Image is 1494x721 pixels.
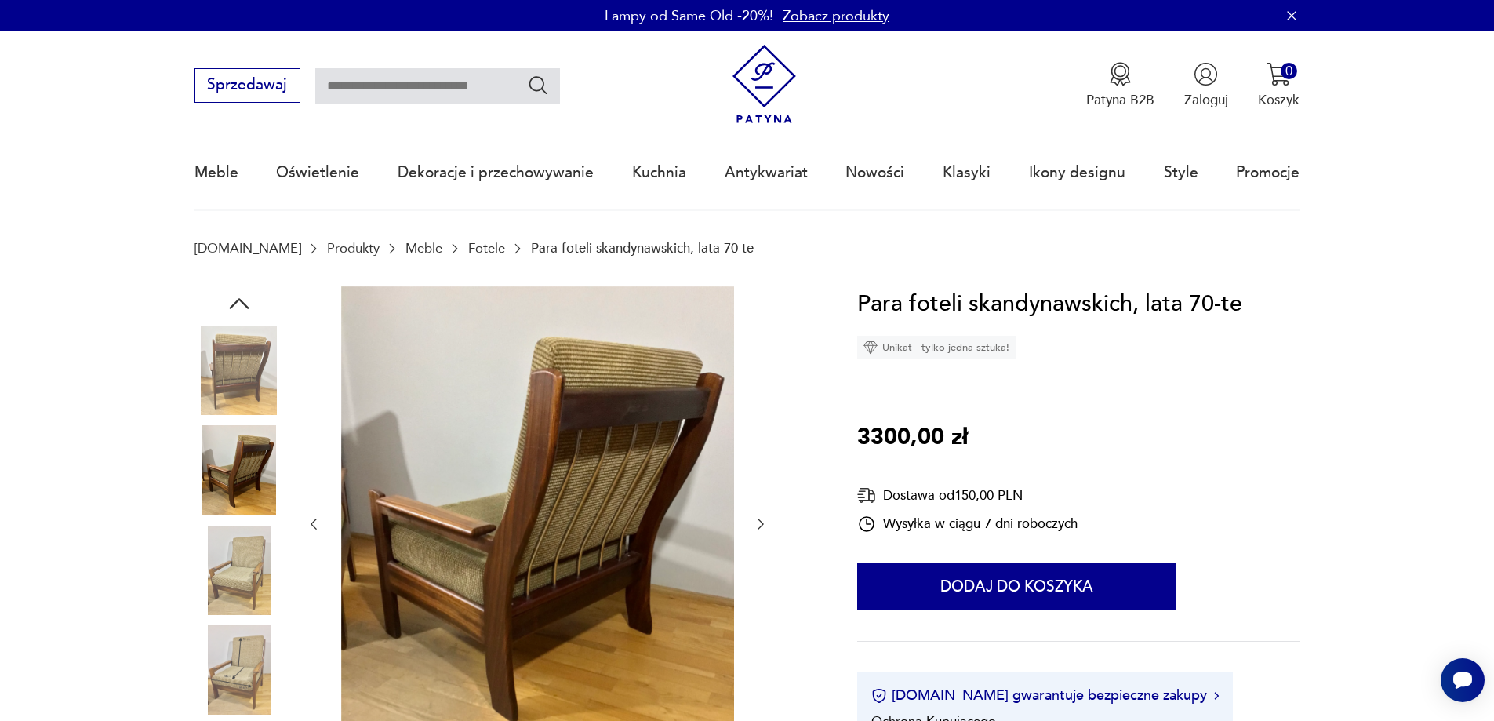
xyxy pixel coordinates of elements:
[531,241,754,256] p: Para foteli skandynawskich, lata 70-te
[857,336,1016,359] div: Unikat - tylko jedna sztuka!
[857,563,1176,610] button: Dodaj do koszyka
[1267,62,1291,86] img: Ikona koszyka
[1236,137,1300,209] a: Promocje
[857,486,876,505] img: Ikona dostawy
[1086,62,1154,109] button: Patyna B2B
[1184,62,1228,109] button: Zaloguj
[1281,63,1297,79] div: 0
[527,74,550,96] button: Szukaj
[194,241,301,256] a: [DOMAIN_NAME]
[871,688,887,704] img: Ikona certyfikatu
[1194,62,1218,86] img: Ikonka użytkownika
[857,420,968,456] p: 3300,00 zł
[857,515,1078,533] div: Wysyłka w ciągu 7 dni roboczych
[943,137,991,209] a: Klasyki
[194,137,238,209] a: Meble
[194,68,300,103] button: Sprzedawaj
[1258,62,1300,109] button: 0Koszyk
[194,625,284,715] img: Zdjęcie produktu Para foteli skandynawskich, lata 70-te
[1029,137,1125,209] a: Ikony designu
[857,486,1078,505] div: Dostawa od 150,00 PLN
[1258,91,1300,109] p: Koszyk
[857,286,1242,322] h1: Para foteli skandynawskich, lata 70-te
[1086,91,1154,109] p: Patyna B2B
[1164,137,1198,209] a: Style
[468,241,505,256] a: Fotele
[1184,91,1228,109] p: Zaloguj
[194,425,284,515] img: Zdjęcie produktu Para foteli skandynawskich, lata 70-te
[194,526,284,615] img: Zdjęcie produktu Para foteli skandynawskich, lata 70-te
[863,340,878,355] img: Ikona diamentu
[725,45,804,124] img: Patyna - sklep z meblami i dekoracjami vintage
[1441,658,1485,702] iframe: Smartsupp widget button
[632,137,686,209] a: Kuchnia
[845,137,904,209] a: Nowości
[398,137,594,209] a: Dekoracje i przechowywanie
[1214,692,1219,700] img: Ikona strzałki w prawo
[194,326,284,415] img: Zdjęcie produktu Para foteli skandynawskich, lata 70-te
[783,6,889,26] a: Zobacz produkty
[1108,62,1132,86] img: Ikona medalu
[327,241,380,256] a: Produkty
[405,241,442,256] a: Meble
[1086,62,1154,109] a: Ikona medaluPatyna B2B
[194,80,300,93] a: Sprzedawaj
[605,6,773,26] p: Lampy od Same Old -20%!
[276,137,359,209] a: Oświetlenie
[871,686,1219,705] button: [DOMAIN_NAME] gwarantuje bezpieczne zakupy
[725,137,808,209] a: Antykwariat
